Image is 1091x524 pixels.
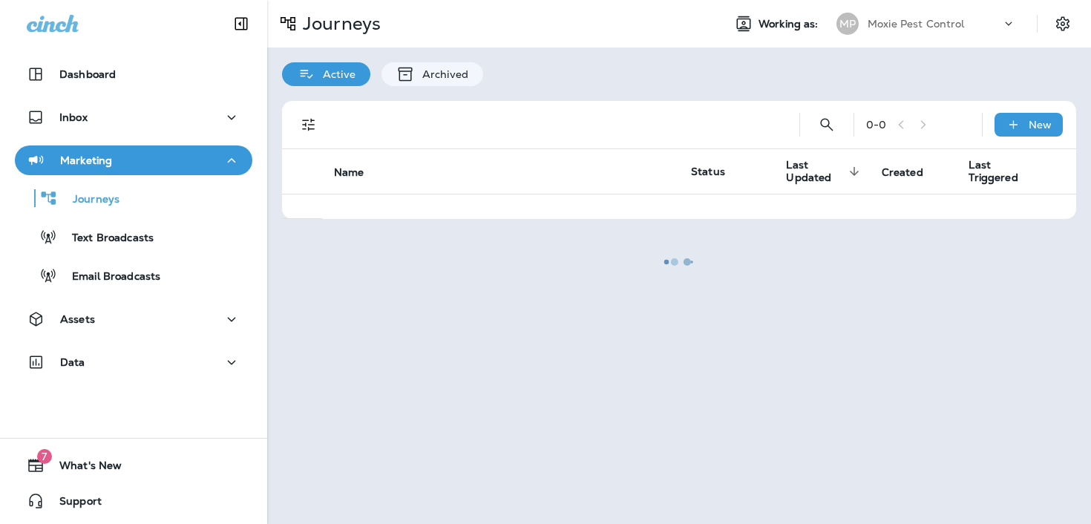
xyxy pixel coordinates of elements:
p: Inbox [59,111,88,123]
p: Marketing [60,154,112,166]
button: Email Broadcasts [15,260,252,291]
button: Journeys [15,183,252,214]
p: Journeys [58,193,119,207]
p: Email Broadcasts [57,270,160,284]
span: What's New [45,459,122,477]
button: Data [15,347,252,377]
button: Text Broadcasts [15,221,252,252]
button: Inbox [15,102,252,132]
p: Data [60,356,85,368]
button: Marketing [15,145,252,175]
span: Support [45,495,102,513]
button: 7What's New [15,451,252,480]
button: Dashboard [15,59,252,89]
p: Text Broadcasts [57,232,154,246]
button: Support [15,486,252,516]
button: Assets [15,304,252,334]
p: Dashboard [59,68,116,80]
p: Assets [60,313,95,325]
button: Collapse Sidebar [220,9,262,39]
p: New [1029,119,1052,131]
span: 7 [37,449,52,464]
